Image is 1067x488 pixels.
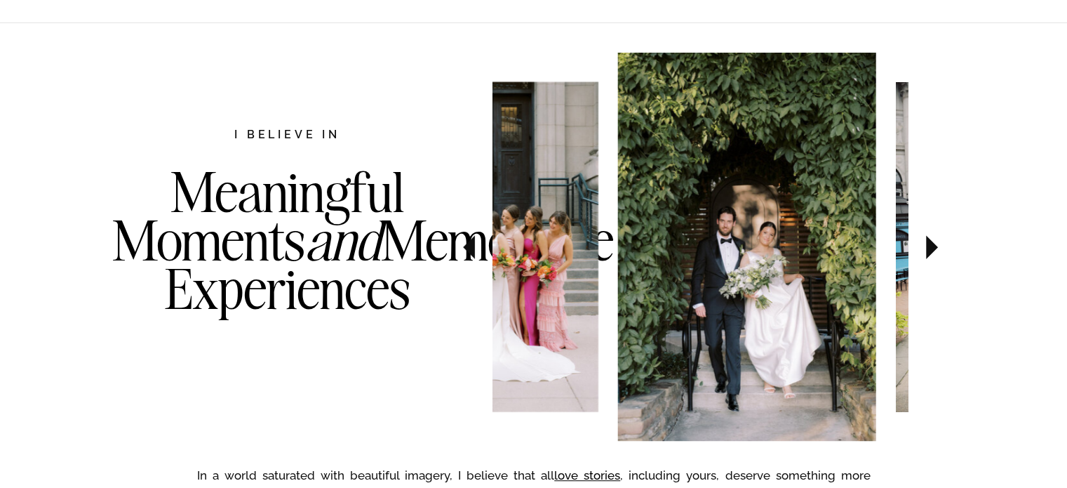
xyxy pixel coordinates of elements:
h3: Meaningful Moments Memorable Experiences [112,168,463,370]
i: and [305,206,381,275]
img: Bride and groom walking for a portrait [617,53,876,441]
a: love stories [554,468,620,482]
h2: I believe in [161,126,415,145]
